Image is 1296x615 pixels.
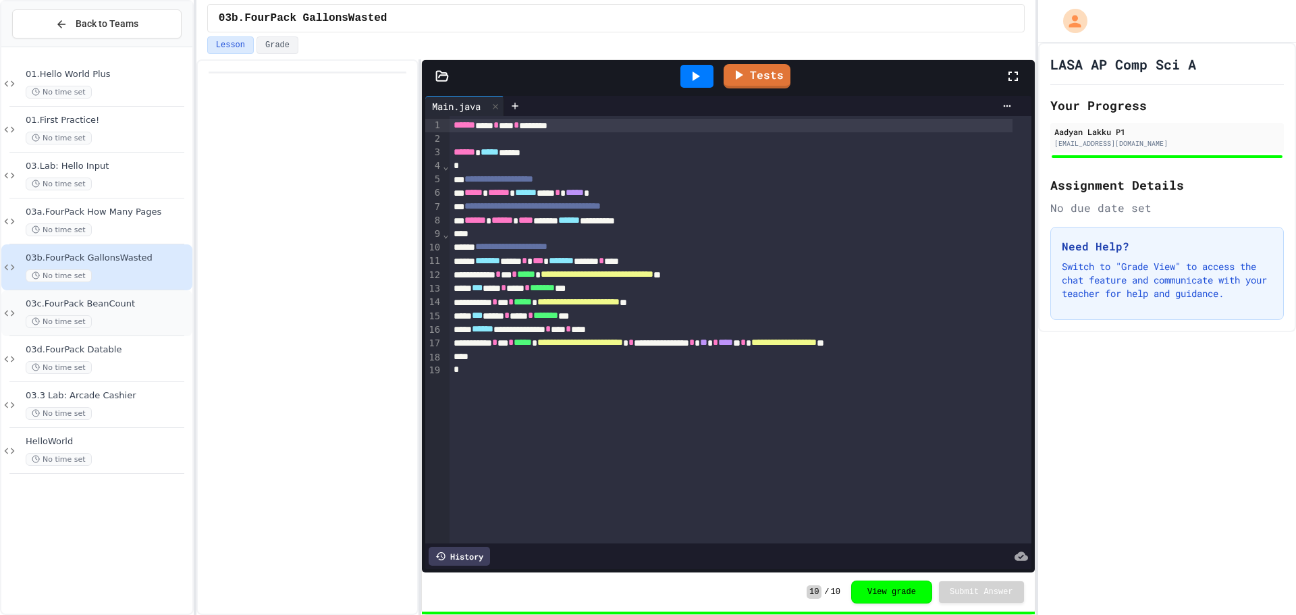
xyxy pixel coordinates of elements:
div: [EMAIL_ADDRESS][DOMAIN_NAME] [1054,138,1280,149]
div: 1 [425,119,442,132]
div: 10 [425,241,442,255]
div: 17 [425,337,442,350]
button: Submit Answer [939,581,1024,603]
div: 3 [425,146,442,159]
div: 13 [425,282,442,296]
div: No due date set [1050,200,1284,216]
span: 03.Lab: Hello Input [26,161,190,172]
div: 5 [425,173,442,186]
span: No time set [26,407,92,420]
span: 10 [807,585,821,599]
a: Tests [724,64,790,88]
span: 03d.FourPack Datable [26,344,190,356]
div: 9 [425,228,442,241]
span: 10 [831,587,840,597]
div: Main.java [425,96,504,116]
div: History [429,547,490,566]
span: 03b.FourPack GallonsWasted [26,252,190,264]
div: 14 [425,296,442,309]
h2: Assignment Details [1050,176,1284,194]
span: Fold line [442,161,449,171]
span: 01.First Practice! [26,115,190,126]
div: 11 [425,255,442,268]
span: 03a.FourPack How Many Pages [26,207,190,218]
div: 2 [425,132,442,146]
span: 03c.FourPack BeanCount [26,298,190,310]
span: No time set [26,269,92,282]
button: View grade [851,581,932,604]
div: 8 [425,214,442,228]
div: 4 [425,159,442,173]
div: Main.java [425,99,487,113]
span: HelloWorld [26,436,190,448]
span: No time set [26,132,92,144]
h1: LASA AP Comp Sci A [1050,55,1196,74]
span: No time set [26,223,92,236]
div: My Account [1049,5,1091,36]
span: 03b.FourPack GallonsWasted [219,10,387,26]
span: Back to Teams [76,17,138,31]
p: Switch to "Grade View" to access the chat feature and communicate with your teacher for help and ... [1062,260,1272,300]
span: No time set [26,178,92,190]
button: Grade [256,36,298,54]
div: 7 [425,200,442,214]
div: Aadyan Lakku P1 [1054,126,1280,138]
span: 03.3 Lab: Arcade Cashier [26,390,190,402]
span: No time set [26,86,92,99]
span: 01.Hello World Plus [26,69,190,80]
div: 19 [425,364,442,377]
div: 6 [425,186,442,200]
span: No time set [26,361,92,374]
div: 16 [425,323,442,337]
h2: Your Progress [1050,96,1284,115]
span: No time set [26,315,92,328]
div: 18 [425,351,442,365]
span: Submit Answer [950,587,1013,597]
span: / [824,587,829,597]
div: 15 [425,310,442,323]
span: Fold line [442,229,449,240]
span: No time set [26,453,92,466]
div: 12 [425,269,442,282]
button: Back to Teams [12,9,182,38]
h3: Need Help? [1062,238,1272,255]
button: Lesson [207,36,254,54]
